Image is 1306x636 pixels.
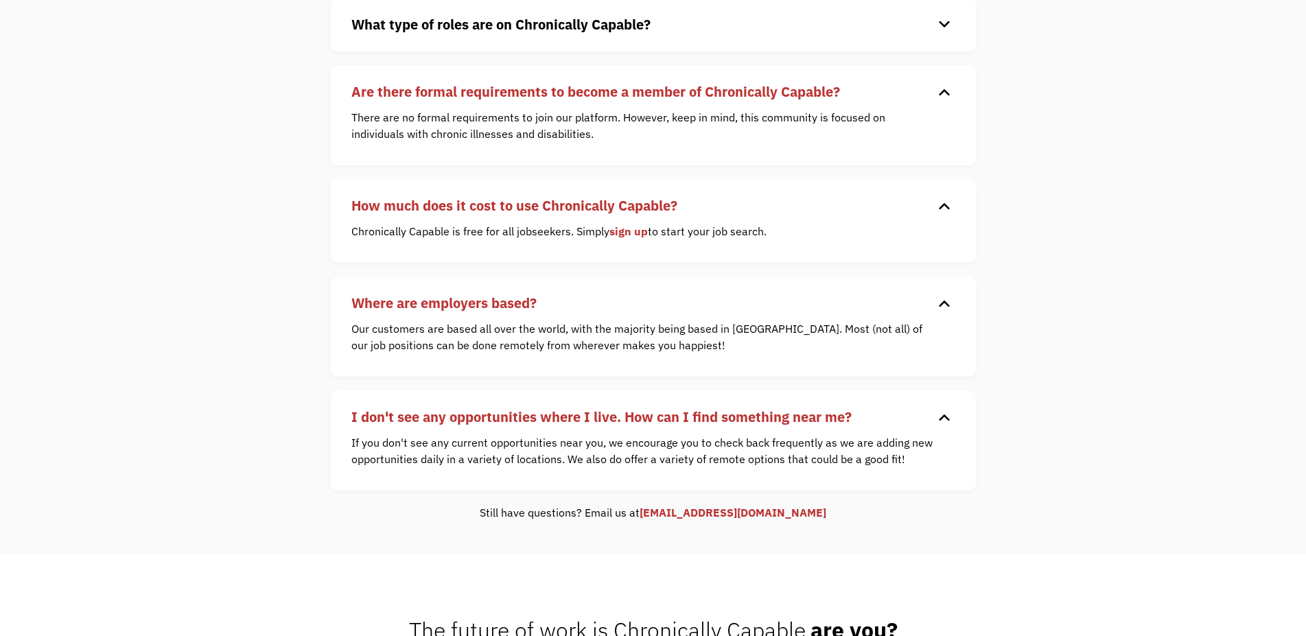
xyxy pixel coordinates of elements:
[640,506,826,519] a: [EMAIL_ADDRESS][DOMAIN_NAME]
[609,224,648,238] a: sign up
[351,109,935,142] p: There are no formal requirements to join our platform. However, keep in mind, this community is f...
[351,320,935,353] p: Our customers are based all over the world, with the majority being based in [GEOGRAPHIC_DATA]. M...
[351,196,677,215] strong: How much does it cost to use Chronically Capable?
[351,408,852,426] strong: I don't see any opportunities where I live. How can I find something near me?
[933,407,955,427] div: keyboard_arrow_down
[933,14,955,35] div: keyboard_arrow_down
[351,82,840,101] strong: Are there formal requirements to become a member of Chronically Capable?
[351,294,537,312] strong: Where are employers based?
[933,293,955,314] div: keyboard_arrow_down
[351,434,935,467] p: If you don't see any current opportunities near you, we encourage you to check back frequently as...
[933,82,955,102] div: keyboard_arrow_down
[351,15,651,34] strong: What type of roles are on Chronically Capable?
[933,196,955,216] div: keyboard_arrow_down
[331,504,976,521] div: Still have questions? Email us at
[351,223,935,239] p: Chronically Capable is free for all jobseekers. Simply to start your job search.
